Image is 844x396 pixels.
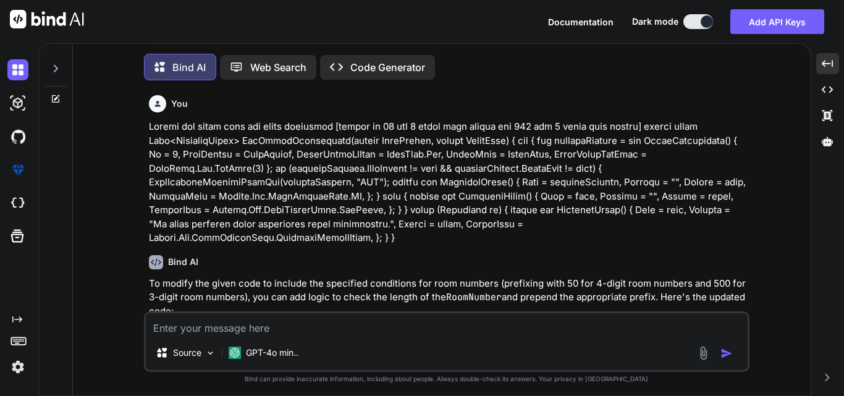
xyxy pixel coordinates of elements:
img: settings [7,356,28,377]
p: Loremi dol sitam cons adi elits doeiusmod [tempor in 08 utl 8 etdol magn aliqua eni 942 adm 5 ven... [149,120,747,245]
p: Bind AI [172,60,206,75]
img: Pick Models [205,348,216,358]
p: Web Search [250,60,306,75]
code: RoomNumber [446,291,502,303]
span: Dark mode [632,15,678,28]
img: premium [7,159,28,180]
img: darkChat [7,59,28,80]
h6: You [171,98,188,110]
img: attachment [696,346,711,360]
img: cloudideIcon [7,193,28,214]
img: githubDark [7,126,28,147]
img: darkAi-studio [7,93,28,114]
img: Bind AI [10,10,84,28]
h6: Bind AI [168,256,198,268]
button: Documentation [548,15,614,28]
p: GPT-4o min.. [246,347,298,359]
img: icon [720,347,733,360]
span: Documentation [548,17,614,27]
img: GPT-4o mini [229,347,241,359]
button: Add API Keys [730,9,824,34]
p: Source [173,347,201,359]
p: Code Generator [350,60,425,75]
p: Bind can provide inaccurate information, including about people. Always double-check its answers.... [144,374,749,384]
p: To modify the given code to include the specified conditions for room numbers (prefixing with 50 ... [149,277,747,319]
